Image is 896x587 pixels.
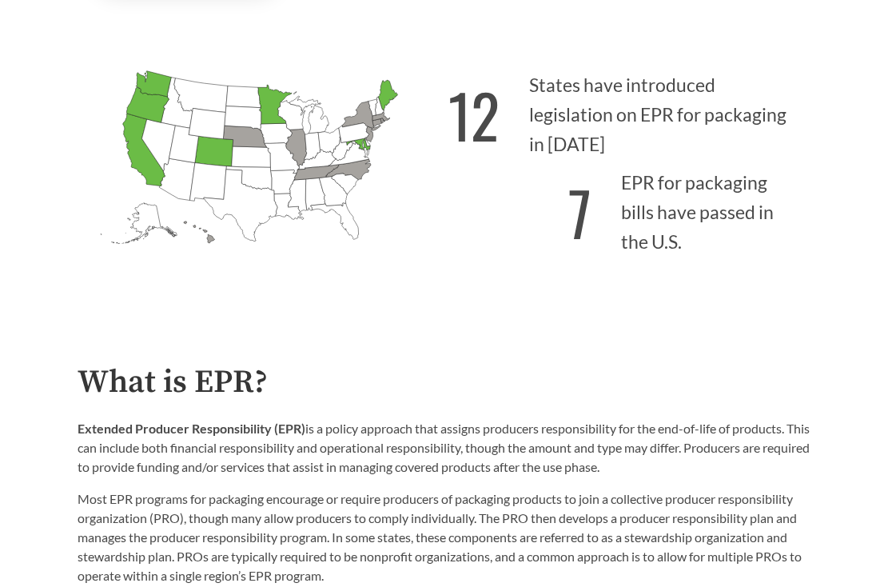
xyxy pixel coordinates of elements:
[78,365,819,401] h2: What is EPR?
[78,421,305,436] strong: Extended Producer Responsibility (EPR)
[78,419,819,477] p: is a policy approach that assigns producers responsibility for the end-of-life of products. This ...
[448,61,819,159] p: States have introduced legislation on EPR for packaging in [DATE]
[568,168,591,257] strong: 7
[448,159,819,258] p: EPR for packaging bills have passed in the U.S.
[448,70,500,159] strong: 12
[78,489,819,585] p: Most EPR programs for packaging encourage or require producers of packaging products to join a co...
